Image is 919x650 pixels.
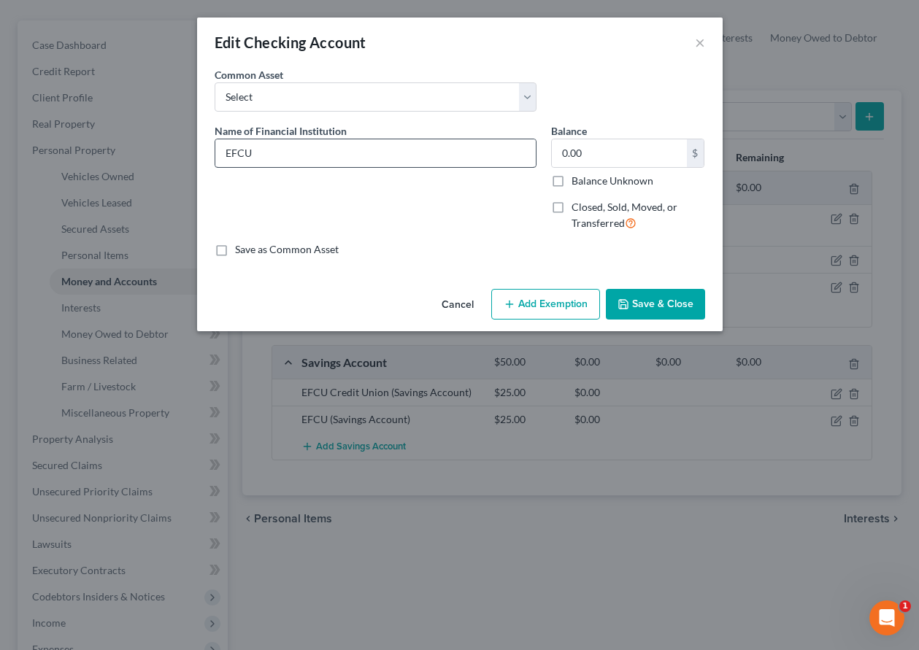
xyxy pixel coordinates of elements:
button: Add Exemption [491,289,600,320]
iframe: Intercom live chat [869,600,904,635]
span: 1 [899,600,911,612]
label: Balance Unknown [572,174,653,188]
div: Edit Checking Account [215,32,366,53]
input: Enter name... [215,139,536,167]
button: × [695,34,705,51]
label: Save as Common Asset [235,242,339,257]
label: Balance [551,123,587,139]
label: Common Asset [215,67,283,82]
input: 0.00 [552,139,687,167]
div: $ [687,139,704,167]
button: Cancel [430,290,485,320]
span: Name of Financial Institution [215,125,347,137]
span: Closed, Sold, Moved, or Transferred [572,201,677,229]
button: Save & Close [606,289,705,320]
